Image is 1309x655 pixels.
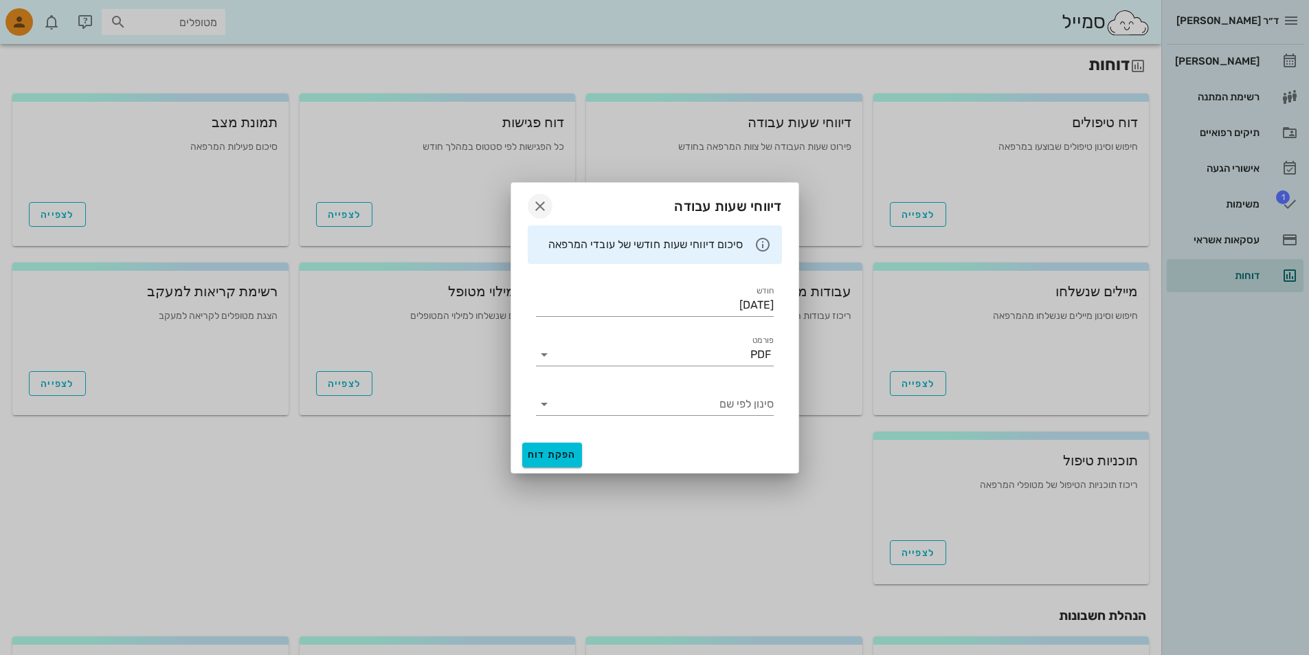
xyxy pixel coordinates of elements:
div: סינון לפי שם [536,393,774,415]
div: דיווחי שעות עבודה [511,183,798,225]
button: הפקת דוח [522,443,582,467]
label: פורמט [752,335,774,346]
span: הפקת דוח [528,449,577,460]
div: PDF [750,348,771,361]
div: פורמטPDF [536,344,774,366]
div: סיכום דיווחי שעות חודשי של עובדי המרפאה [539,237,743,252]
label: חודש [756,286,774,296]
